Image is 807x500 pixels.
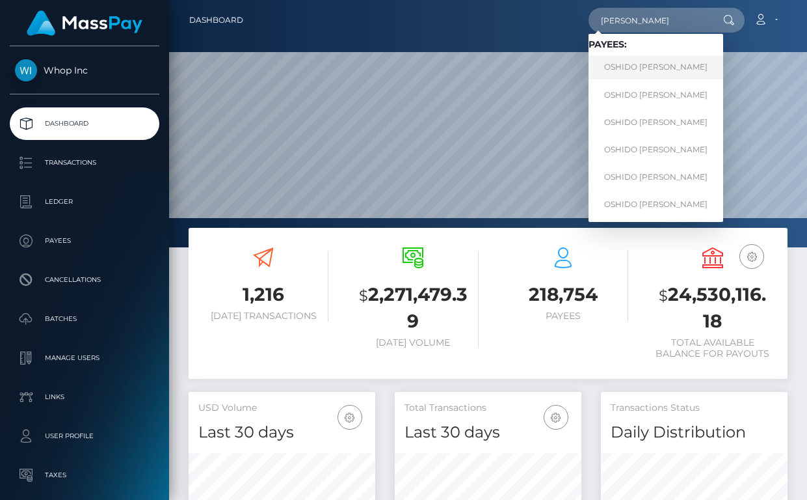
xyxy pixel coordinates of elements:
[27,10,142,36] img: MassPay Logo
[198,402,365,415] h5: USD Volume
[498,282,628,307] h3: 218,754
[589,137,723,161] a: OSHIDO [PERSON_NAME]
[10,146,159,179] a: Transactions
[359,286,368,305] small: $
[10,225,159,257] a: Payees
[189,7,243,34] a: Dashboard
[589,83,723,107] a: OSHIDO [PERSON_NAME]
[348,337,478,348] h6: [DATE] Volume
[659,286,668,305] small: $
[10,186,159,218] a: Ledger
[611,402,778,415] h5: Transactions Status
[10,264,159,296] a: Cancellations
[15,114,154,133] p: Dashboard
[15,270,154,290] p: Cancellations
[589,39,723,50] h6: Payees:
[10,303,159,335] a: Batches
[589,55,723,79] a: OSHIDO [PERSON_NAME]
[648,282,778,334] h3: 24,530,116.18
[589,165,723,189] a: OSHIDO [PERSON_NAME]
[198,311,328,322] h6: [DATE] Transactions
[348,282,478,334] h3: 2,271,479.39
[15,192,154,212] p: Ledger
[15,387,154,407] p: Links
[611,421,778,444] h4: Daily Distribution
[10,381,159,413] a: Links
[589,8,711,33] input: Search...
[10,342,159,374] a: Manage Users
[15,426,154,446] p: User Profile
[198,282,328,307] h3: 1,216
[589,193,723,217] a: OSHIDO [PERSON_NAME]
[498,311,628,322] h6: Payees
[589,110,723,134] a: OSHIDO [PERSON_NAME]
[10,107,159,140] a: Dashboard
[198,421,365,444] h4: Last 30 days
[15,309,154,329] p: Batches
[15,348,154,368] p: Manage Users
[648,337,778,359] h6: Total Available Balance for Payouts
[10,420,159,452] a: User Profile
[15,153,154,173] p: Transactions
[10,459,159,492] a: Taxes
[15,231,154,251] p: Payees
[10,64,159,76] span: Whop Inc
[15,59,37,81] img: Whop Inc
[15,465,154,485] p: Taxes
[404,421,572,444] h4: Last 30 days
[404,402,572,415] h5: Total Transactions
